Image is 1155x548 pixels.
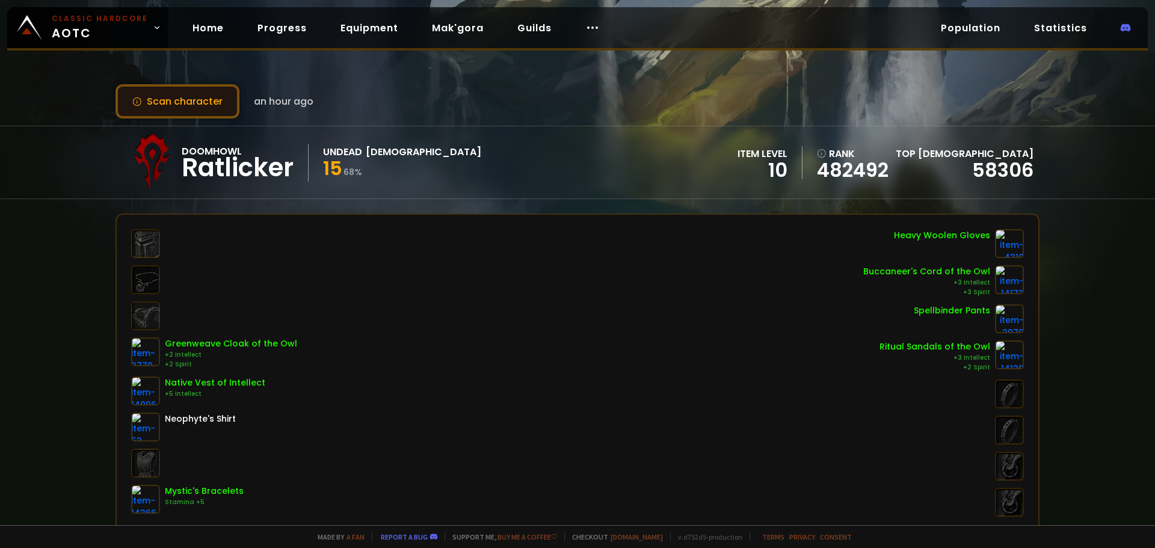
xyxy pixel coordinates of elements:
[422,16,493,40] a: Mak'gora
[182,144,294,159] div: Doomhowl
[611,532,663,541] a: [DOMAIN_NAME]
[165,413,236,425] div: Neophyte's Shirt
[165,485,244,497] div: Mystic's Bracelets
[817,146,889,161] div: rank
[165,497,244,507] div: Stamina +5
[115,84,239,119] button: Scan character
[995,229,1024,258] img: item-4310
[863,288,990,297] div: +3 Spirit
[346,532,365,541] a: a fan
[931,16,1010,40] a: Population
[497,532,557,541] a: Buy me a coffee
[366,144,481,159] div: [DEMOGRAPHIC_DATA]
[914,304,990,317] div: Spellbinder Pants
[52,13,148,24] small: Classic Hardcore
[331,16,408,40] a: Equipment
[323,144,362,159] div: Undead
[182,159,294,177] div: Ratlicker
[131,377,160,405] img: item-14096
[343,166,362,178] small: 68 %
[165,389,265,399] div: +5 Intellect
[131,485,160,514] img: item-14366
[896,146,1033,161] div: Top
[254,94,313,109] span: an hour ago
[445,532,557,541] span: Support me,
[972,156,1033,183] a: 58306
[165,350,297,360] div: +2 Intellect
[131,337,160,366] img: item-9770
[508,16,561,40] a: Guilds
[738,161,787,179] div: 10
[310,532,365,541] span: Made by
[323,155,342,182] span: 15
[789,532,815,541] a: Privacy
[820,532,852,541] a: Consent
[995,265,1024,294] img: item-14173
[183,16,233,40] a: Home
[131,413,160,442] img: item-53
[995,340,1024,369] img: item-14129
[817,161,889,179] a: 482492
[879,340,990,353] div: Ritual Sandals of the Owl
[165,337,297,350] div: Greenweave Cloak of the Owl
[738,146,787,161] div: item level
[894,229,990,242] div: Heavy Woolen Gloves
[879,353,990,363] div: +3 Intellect
[248,16,316,40] a: Progress
[863,265,990,278] div: Buccaneer's Cord of the Owl
[381,532,428,541] a: Report a bug
[879,363,990,372] div: +2 Spirit
[918,147,1033,161] span: [DEMOGRAPHIC_DATA]
[863,278,990,288] div: +3 Intellect
[670,532,742,541] span: v. d752d5 - production
[52,13,148,42] span: AOTC
[762,532,784,541] a: Terms
[995,304,1024,333] img: item-2970
[165,360,297,369] div: +2 Spirit
[165,377,265,389] div: Native Vest of Intellect
[1024,16,1097,40] a: Statistics
[7,7,168,48] a: Classic HardcoreAOTC
[564,532,663,541] span: Checkout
